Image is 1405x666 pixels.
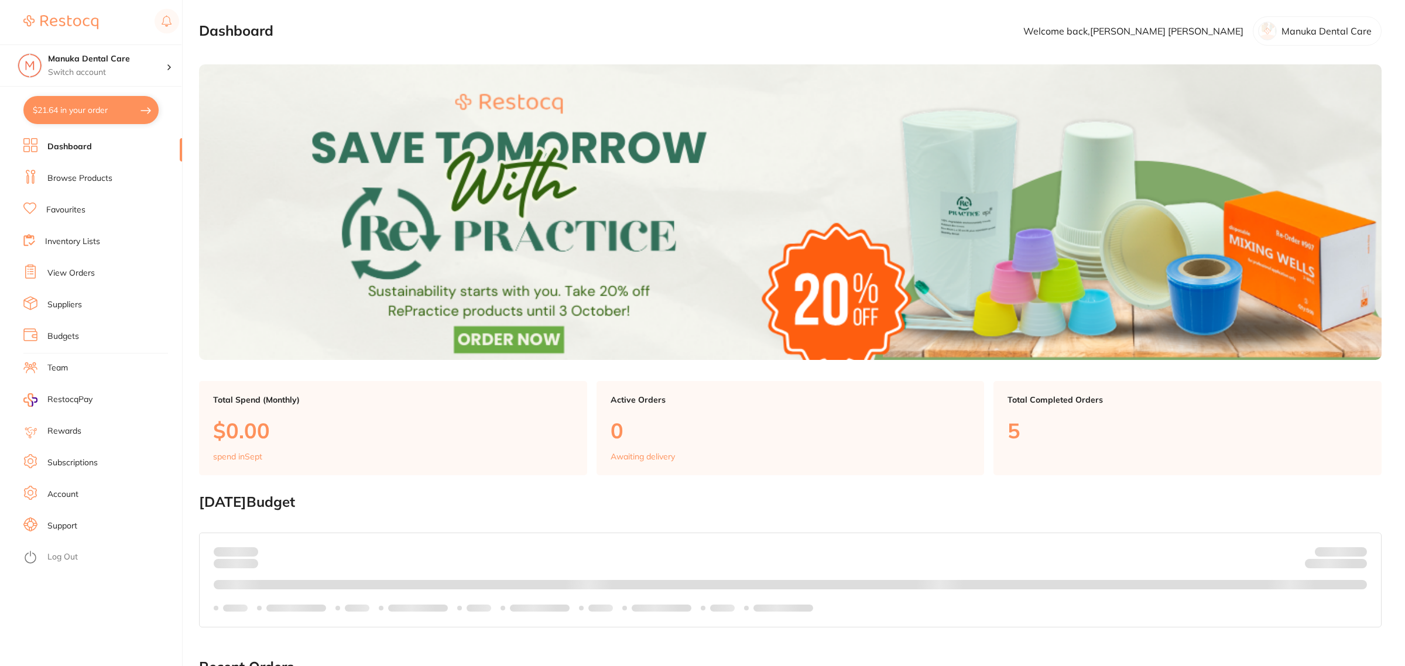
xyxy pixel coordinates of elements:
[47,489,78,500] a: Account
[1008,395,1368,404] p: Total Completed Orders
[47,299,82,311] a: Suppliers
[710,603,735,613] p: Labels
[467,603,491,613] p: Labels
[47,267,95,279] a: View Orders
[47,551,78,563] a: Log Out
[47,362,68,374] a: Team
[47,457,98,469] a: Subscriptions
[1023,26,1243,36] p: Welcome back, [PERSON_NAME] [PERSON_NAME]
[611,452,675,461] p: Awaiting delivery
[632,603,691,613] p: Labels extended
[345,603,369,613] p: Labels
[597,381,985,476] a: Active Orders0Awaiting delivery
[47,394,92,406] span: RestocqPay
[1008,418,1368,442] p: 5
[23,9,98,36] a: Restocq Logo
[213,395,573,404] p: Total Spend (Monthly)
[1305,557,1367,571] p: Remaining:
[753,603,813,613] p: Labels extended
[223,603,248,613] p: Labels
[266,603,326,613] p: Labels extended
[199,64,1382,360] img: Dashboard
[47,331,79,342] a: Budgets
[199,23,273,39] h2: Dashboard
[47,173,112,184] a: Browse Products
[199,381,587,476] a: Total Spend (Monthly)$0.00spend inSept
[23,393,37,407] img: RestocqPay
[47,425,81,437] a: Rewards
[611,418,971,442] p: 0
[45,236,100,248] a: Inventory Lists
[214,557,258,571] p: month
[588,603,613,613] p: Labels
[1315,547,1367,557] p: Budget:
[23,15,98,29] img: Restocq Logo
[199,494,1382,510] h2: [DATE] Budget
[238,547,258,557] strong: $0.00
[47,520,77,532] a: Support
[213,452,262,461] p: spend in Sept
[1346,561,1367,571] strong: $0.00
[23,96,159,124] button: $21.64 in your order
[48,53,166,65] h4: Manuka Dental Care
[23,548,179,567] button: Log Out
[510,603,570,613] p: Labels extended
[611,395,971,404] p: Active Orders
[46,204,85,216] a: Favourites
[48,67,166,78] p: Switch account
[18,54,42,77] img: Manuka Dental Care
[388,603,448,613] p: Labels extended
[213,418,573,442] p: $0.00
[214,547,258,557] p: Spent:
[1344,547,1367,557] strong: $NaN
[1281,26,1372,36] p: Manuka Dental Care
[993,381,1382,476] a: Total Completed Orders5
[47,141,92,153] a: Dashboard
[23,393,92,407] a: RestocqPay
